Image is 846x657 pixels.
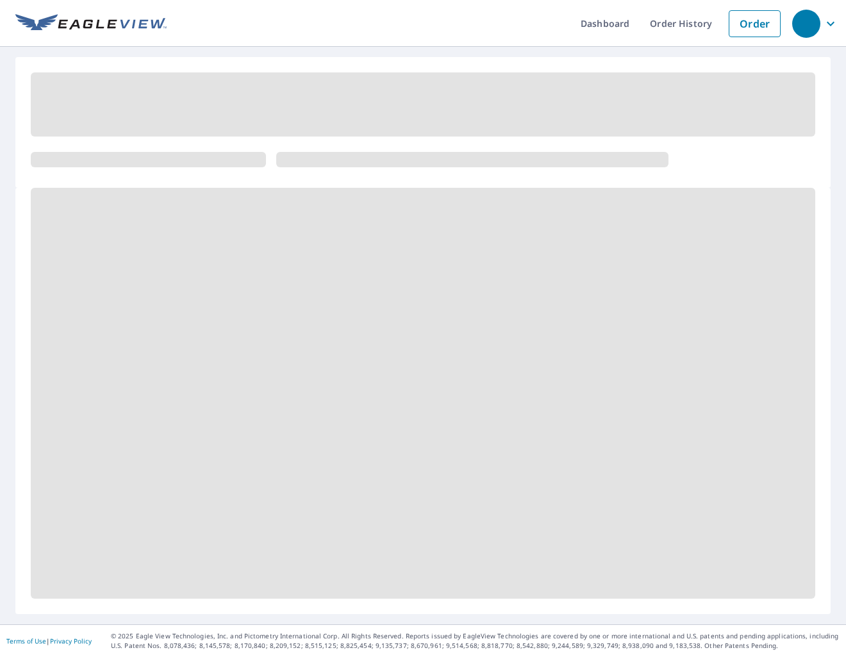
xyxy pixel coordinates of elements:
[6,636,46,645] a: Terms of Use
[6,637,92,645] p: |
[15,14,167,33] img: EV Logo
[111,631,840,651] p: © 2025 Eagle View Technologies, Inc. and Pictometry International Corp. All Rights Reserved. Repo...
[729,10,781,37] a: Order
[50,636,92,645] a: Privacy Policy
